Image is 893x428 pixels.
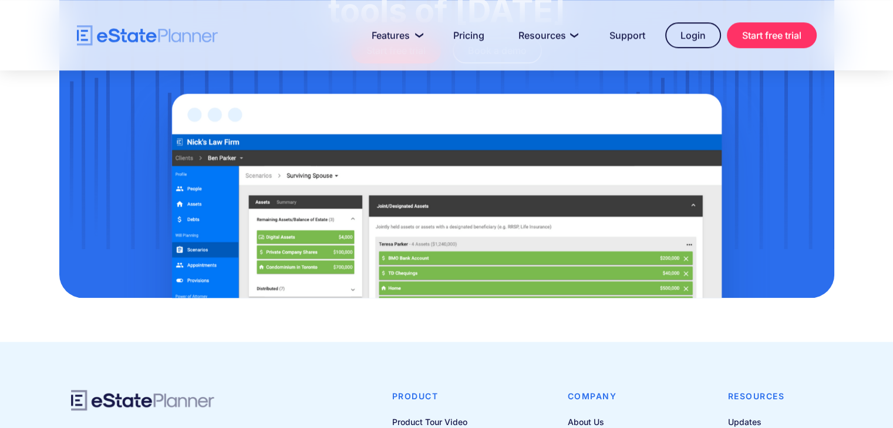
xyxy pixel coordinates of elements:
[728,390,785,403] h4: Resources
[665,22,721,48] a: Login
[439,23,498,47] a: Pricing
[392,390,497,403] h4: Product
[727,22,817,48] a: Start free trial
[504,23,589,47] a: Resources
[595,23,659,47] a: Support
[568,390,633,403] h4: Company
[77,25,218,46] a: home
[358,23,433,47] a: Features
